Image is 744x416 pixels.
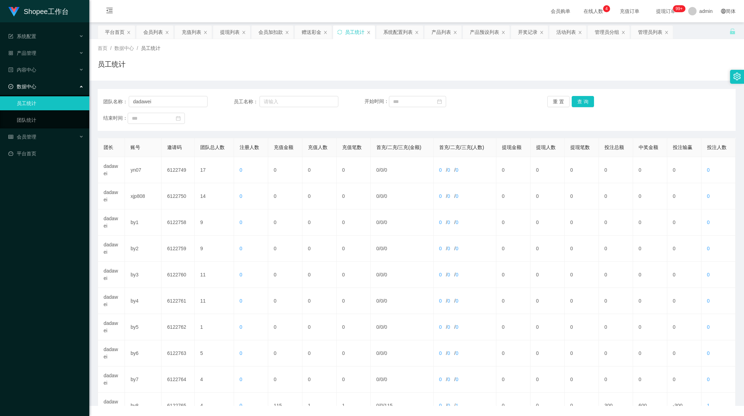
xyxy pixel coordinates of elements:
td: / / [434,366,496,393]
a: 图标: dashboard平台首页 [8,147,84,161]
span: 0 [240,350,242,356]
td: 0 [667,366,701,393]
td: 6122759 [161,236,195,262]
span: / [110,45,112,51]
td: dadawei [98,209,125,236]
td: 0 [565,340,599,366]
td: 0 [496,288,531,314]
span: 0 [376,298,379,304]
i: 图标: sync [337,30,342,35]
span: 0 [456,350,458,356]
i: 图标: table [8,134,13,139]
span: 0 [707,298,710,304]
div: 提现列表 [220,25,240,39]
td: 0 [531,183,565,209]
td: 0 [667,157,701,183]
i: 图标: close [453,30,457,35]
i: 图标: close [501,30,505,35]
span: 0 [380,220,383,225]
span: 0 [384,246,387,251]
td: 0 [565,262,599,288]
span: 0 [439,246,442,251]
td: 0 [667,340,701,366]
td: 0 [599,236,633,262]
div: 平台首页 [105,25,125,39]
span: 充值笔数 [342,144,362,150]
td: 6122763 [161,340,195,366]
td: 0 [302,366,337,393]
span: 0 [384,377,387,382]
span: 0 [447,246,450,251]
td: 0 [565,288,599,314]
span: 0 [380,324,383,330]
span: 0 [240,377,242,382]
td: 0 [599,209,633,236]
td: 0 [531,340,565,366]
i: 图标: close [415,30,419,35]
span: 0 [456,220,458,225]
button: 查 询 [572,96,594,107]
td: 0 [337,183,371,209]
span: 0 [707,350,710,356]
span: 注册人数 [240,144,259,150]
i: 图标: close [285,30,289,35]
td: 0 [268,183,302,209]
td: / / [371,340,434,366]
td: 0 [667,183,701,209]
td: dadawei [98,183,125,209]
td: 0 [268,236,302,262]
td: 9 [195,209,234,236]
span: 投注输赢 [673,144,692,150]
td: / / [434,288,496,314]
td: 0 [599,183,633,209]
span: 首充/二充/三充(金额) [376,144,421,150]
td: by7 [125,366,161,393]
td: 0 [565,183,599,209]
td: 0 [302,183,337,209]
div: 系统配置列表 [383,25,413,39]
span: 0 [447,272,450,277]
span: 0 [384,167,387,173]
td: 0 [667,314,701,340]
div: 2021 [95,390,738,398]
td: 0 [633,209,667,236]
td: 0 [302,314,337,340]
a: 团队统计 [17,113,84,127]
span: 0 [707,220,710,225]
td: 5 [195,340,234,366]
i: 图标: check-circle-o [8,84,13,89]
span: 0 [447,220,450,225]
td: / / [434,209,496,236]
span: 账号 [130,144,140,150]
td: dadawei [98,366,125,393]
h1: 员工统计 [98,59,126,69]
td: 0 [633,288,667,314]
i: 图标: close [242,30,246,35]
span: 0 [456,246,458,251]
span: 系统配置 [8,34,36,39]
td: 0 [337,236,371,262]
span: 0 [380,193,383,199]
td: 0 [268,340,302,366]
span: 0 [240,167,242,173]
td: / / [371,236,434,262]
td: / / [434,340,496,366]
span: 0 [380,272,383,277]
span: 0 [439,167,442,173]
span: 数据中心 [114,45,134,51]
td: / / [371,183,434,209]
i: 图标: close [127,30,131,35]
td: 0 [565,209,599,236]
td: 0 [667,236,701,262]
td: / / [371,366,434,393]
i: 图标: menu-fold [98,0,121,23]
td: dadawei [98,314,125,340]
span: 0 [456,298,458,304]
td: 0 [496,209,531,236]
span: 0 [707,377,710,382]
span: 0 [707,193,710,199]
span: 0 [456,377,458,382]
td: 6122758 [161,209,195,236]
td: / / [434,262,496,288]
i: 图标: setting [733,73,741,80]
